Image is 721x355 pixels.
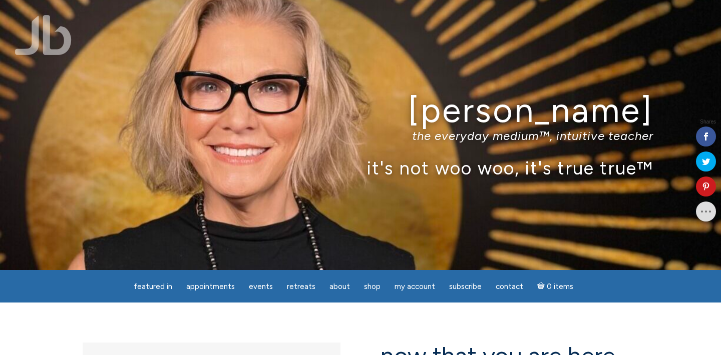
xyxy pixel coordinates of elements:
[364,282,381,291] span: Shop
[128,277,178,296] a: featured in
[395,282,435,291] span: My Account
[389,277,441,296] a: My Account
[68,128,653,143] p: the everyday medium™, intuitive teacher
[358,277,387,296] a: Shop
[537,282,547,291] i: Cart
[15,15,72,55] img: Jamie Butler. The Everyday Medium
[490,277,529,296] a: Contact
[496,282,523,291] span: Contact
[531,276,579,296] a: Cart0 items
[700,119,716,124] span: Shares
[68,91,653,129] h1: [PERSON_NAME]
[287,282,315,291] span: Retreats
[547,283,573,290] span: 0 items
[329,282,350,291] span: About
[249,282,273,291] span: Events
[186,282,235,291] span: Appointments
[134,282,172,291] span: featured in
[68,157,653,178] p: it's not woo woo, it's true true™
[243,277,279,296] a: Events
[281,277,321,296] a: Retreats
[323,277,356,296] a: About
[180,277,241,296] a: Appointments
[443,277,488,296] a: Subscribe
[449,282,482,291] span: Subscribe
